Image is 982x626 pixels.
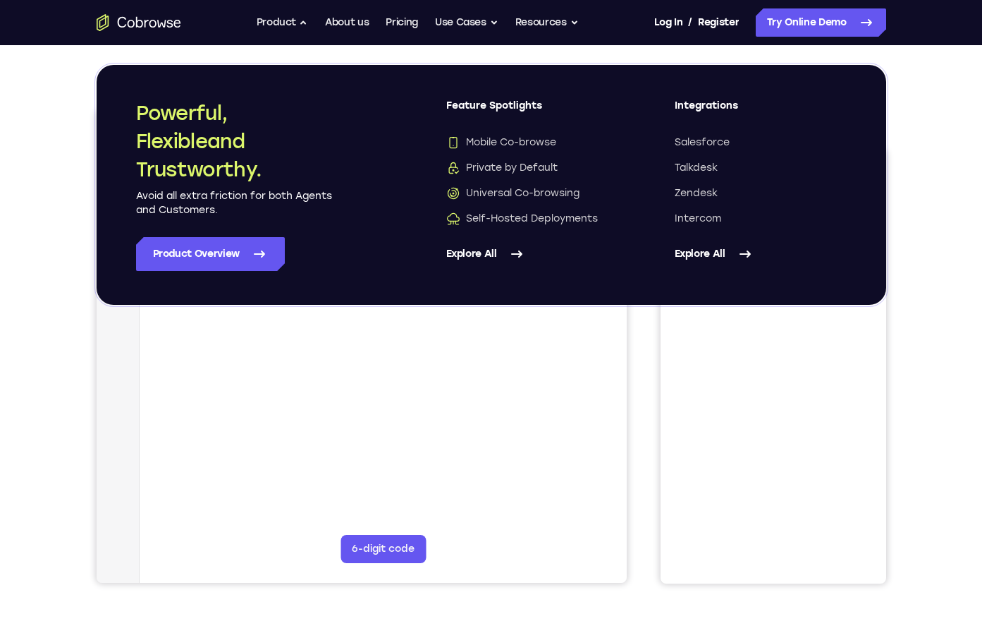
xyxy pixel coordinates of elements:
[446,212,618,226] a: Self-Hosted DeploymentsSelf-Hosted Deployments
[446,161,618,175] a: Private by DefaultPrivate by Default
[446,186,579,200] span: Universal Co-browsing
[136,99,333,183] h2: Powerful, Flexible and Trustworthy.
[688,14,692,31] span: /
[136,189,333,217] p: Avoid all extra friction for both Agents and Customers.
[446,99,618,124] span: Feature Spotlights
[446,161,460,175] img: Private by Default
[675,186,847,200] a: Zendesk
[675,161,847,175] a: Talkdesk
[88,105,254,116] div: Email
[446,186,460,200] img: Universal Co-browsing
[88,85,152,100] div: Trial Website
[675,99,847,124] span: Integrations
[698,8,739,37] a: Register
[675,161,718,175] span: Talkdesk
[435,8,498,37] button: Use Cases
[675,186,718,200] span: Zendesk
[446,88,513,114] a: Connect
[446,237,618,271] a: Explore All
[446,212,598,226] span: Self-Hosted Deployments
[446,136,618,150] a: Mobile Co-browseMobile Co-browse
[97,14,181,31] a: Go to the home page
[244,425,329,453] button: 6-digit code
[756,8,886,37] a: Try Online Demo
[675,212,847,226] a: Intercom
[446,136,556,150] span: Mobile Co-browse
[257,8,309,37] button: Product
[136,237,285,271] a: Product Overview
[102,105,254,116] span: web@example.com
[654,8,682,37] a: Log In
[325,8,369,37] a: About us
[157,87,194,98] div: Online
[446,212,460,226] img: Self-Hosted Deployments
[675,136,730,150] span: Salesforce
[97,110,627,583] iframe: Agent
[357,105,394,116] span: +11 more
[446,186,618,200] a: Universal Co-browsingUniversal Co-browsing
[97,62,627,88] h2: Your Support Agent
[661,62,886,88] h2: Your Customer
[159,91,161,94] div: New devices found.
[675,212,721,226] span: Intercom
[43,74,530,128] div: Open device details
[446,161,558,175] span: Private by Default
[262,105,349,116] div: App
[386,8,418,37] a: Pricing
[515,8,579,37] button: Resources
[675,237,847,271] a: Explore All
[276,105,349,116] span: Cobrowse demo
[446,136,460,150] img: Mobile Co-browse
[675,136,847,150] a: Salesforce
